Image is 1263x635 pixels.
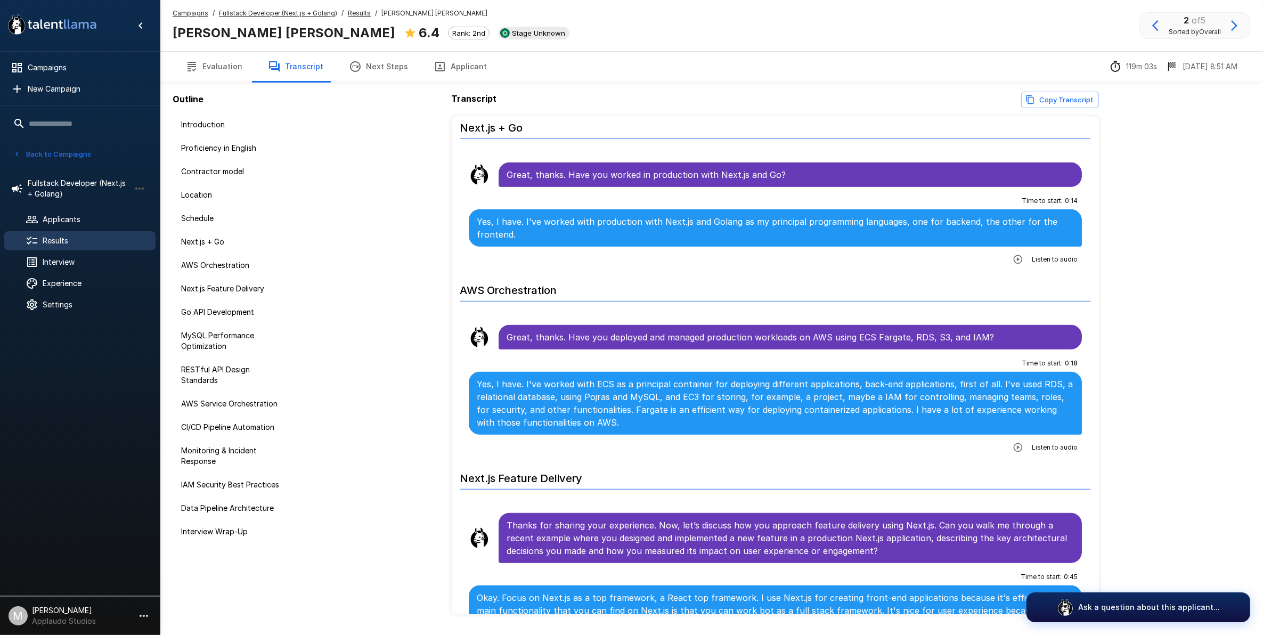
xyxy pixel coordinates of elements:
img: logo_glasses@2x.png [1057,599,1074,616]
h6: AWS Orchestration [460,273,1091,302]
span: Stage Unknown [508,29,569,37]
b: 6.4 [419,25,439,40]
span: Listen to audio [1032,254,1078,265]
h6: Next.js Feature Delivery [460,461,1091,490]
button: Next Steps [336,52,421,82]
span: / [341,8,344,19]
button: Applicant [421,52,500,82]
span: Time to start : [1022,196,1063,206]
img: llama_clean.png [469,327,490,348]
span: 0 : 14 [1065,196,1078,206]
p: Yes, I have. I've worked with production with Next.js and Golang as my principal programming lang... [477,215,1074,241]
button: Copy transcript [1021,92,1099,108]
p: 119m 03s [1126,61,1157,72]
div: The date and time when the interview was completed [1166,60,1237,73]
b: Transcript [452,93,497,104]
img: llama_clean.png [469,164,490,185]
p: Yes, I have. I've worked with ECS as a principal container for deploying different applications, ... [477,378,1074,429]
img: smartrecruiters_logo.jpeg [500,28,510,38]
div: The time between starting and completing the interview [1109,60,1157,73]
u: Campaigns [173,9,208,17]
p: Great, thanks. Have you deployed and managed production workloads on AWS using ECS Fargate, RDS, ... [507,331,1074,344]
span: of 5 [1192,15,1206,26]
span: 0 : 18 [1065,358,1078,369]
span: / [213,8,215,19]
h6: Next.js + Go [460,111,1091,139]
p: Ask a question about this applicant... [1078,602,1220,613]
b: [PERSON_NAME] [PERSON_NAME] [173,25,395,40]
span: Sorted by Overall [1169,27,1221,37]
u: Fullstack Developer (Next.js + Golang) [219,9,337,17]
button: Transcript [255,52,336,82]
span: Listen to audio [1032,442,1078,453]
p: [DATE] 8:51 AM [1183,61,1237,72]
span: / [375,8,377,19]
button: Evaluation [173,52,255,82]
span: [PERSON_NAME] [PERSON_NAME] [381,8,487,19]
button: Ask a question about this applicant... [1026,592,1250,622]
b: 2 [1184,15,1189,26]
span: Time to start : [1022,358,1063,369]
span: 0 : 45 [1064,572,1078,582]
span: Time to start : [1021,572,1062,582]
p: Thanks for sharing your experience. Now, let’s discuss how you approach feature delivery using Ne... [507,519,1074,557]
div: View profile in SmartRecruiters [498,27,569,39]
u: Results [348,9,371,17]
span: Rank: 2nd [449,29,489,37]
img: llama_clean.png [469,527,490,549]
p: Great, thanks. Have you worked in production with Next.js and Go? [507,168,1074,181]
